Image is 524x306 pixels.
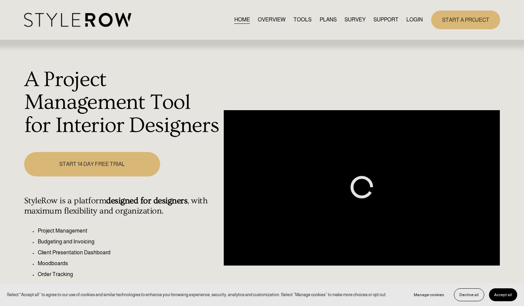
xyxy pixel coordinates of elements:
button: Decline all [454,288,484,301]
a: LOGIN [406,15,423,24]
p: Client Presentation Dashboard [38,249,220,257]
span: SUPPORT [373,16,399,24]
a: folder dropdown [373,15,399,24]
a: START A PROJECT [431,11,500,29]
strong: designed for designers [106,196,187,206]
h4: StyleRow is a platform , with maximum flexibility and organization. [24,196,220,216]
img: StyleRow [24,13,131,27]
p: Order Tracking [38,270,220,278]
span: Decline all [459,292,479,297]
p: Select “Accept all” to agree to our use of cookies and similar technologies to enhance your brows... [7,291,387,298]
button: Accept all [489,288,517,301]
a: START 14 DAY FREE TRIAL [24,152,160,176]
a: PLANS [320,15,337,24]
a: HOME [234,15,250,24]
a: OVERVIEW [258,15,286,24]
a: TOOLS [293,15,311,24]
h1: A Project Management Tool for Interior Designers [24,68,220,137]
button: Manage cookies [409,288,449,301]
a: SURVEY [344,15,366,24]
p: Project Management [38,227,220,235]
p: Moodboards [38,259,220,268]
span: Manage cookies [414,292,444,297]
span: Accept all [494,292,512,297]
p: Budgeting and Invoicing [38,238,220,246]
